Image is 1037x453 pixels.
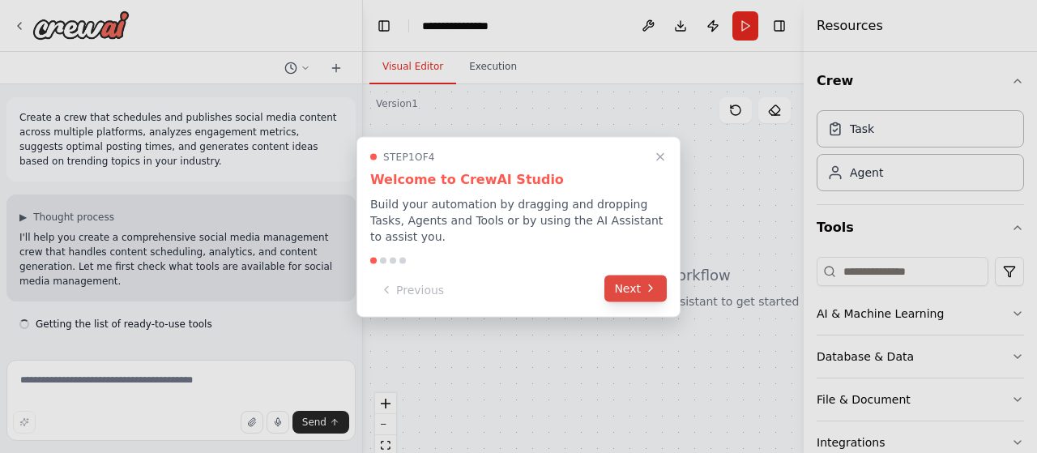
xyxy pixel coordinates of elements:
span: Step 1 of 4 [383,150,435,163]
p: Build your automation by dragging and dropping Tasks, Agents and Tools or by using the AI Assista... [370,195,667,244]
button: Close walkthrough [651,147,670,166]
button: Hide left sidebar [373,15,395,37]
button: Previous [370,276,454,303]
button: Next [604,275,667,301]
h3: Welcome to CrewAI Studio [370,169,667,189]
